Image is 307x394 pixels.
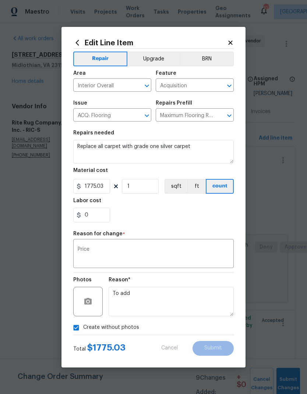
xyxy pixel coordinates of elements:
button: ft [187,179,206,194]
h5: Repairs Prefill [156,101,192,106]
span: $ 1775.03 [87,343,126,352]
h5: Reason for change [73,231,123,236]
h2: Edit Line Item [73,39,227,47]
button: Open [142,81,152,91]
h5: Photos [73,277,92,282]
textarea: To add [109,287,234,316]
button: count [206,179,234,194]
h5: Reason* [109,277,130,282]
button: Submit [193,341,234,356]
button: Repair [73,52,127,66]
button: Cancel [149,341,190,356]
h5: Feature [156,71,176,76]
button: sqft [165,179,187,194]
button: Open [224,81,234,91]
button: Open [142,110,152,121]
span: Create without photos [83,324,139,331]
div: Total [73,344,126,353]
button: Open [224,110,234,121]
textarea: Acquisition Scope: Maximum flooring repairs [73,140,234,163]
span: Cancel [161,345,178,351]
h5: Area [73,71,86,76]
h5: Repairs needed [73,130,114,136]
span: Submit [204,345,222,351]
h5: Labor cost [73,198,101,203]
h5: Issue [73,101,87,106]
h5: Material cost [73,168,108,173]
button: BRN [180,52,234,66]
button: Upgrade [127,52,180,66]
textarea: Price [78,247,229,262]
